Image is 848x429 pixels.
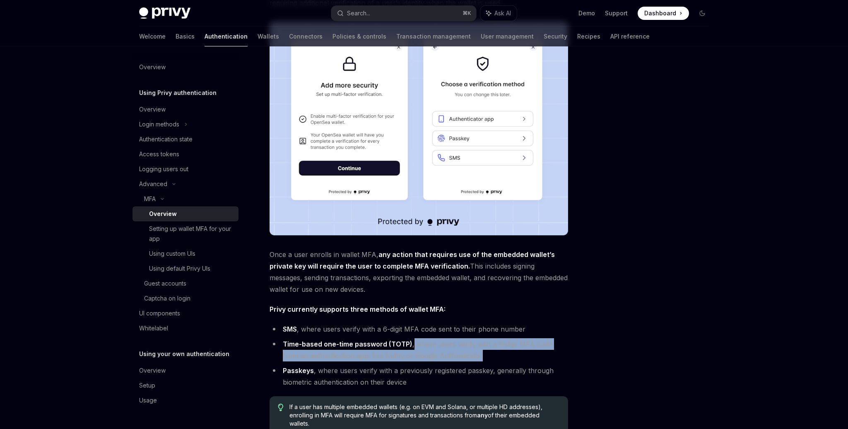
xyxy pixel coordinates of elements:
[283,366,314,375] strong: Passkeys
[139,323,168,333] div: Whitelabel
[463,10,471,17] span: ⌘ K
[331,6,476,21] button: Search...⌘K
[149,249,195,259] div: Using custom UIs
[139,349,229,359] h5: Using your own authentication
[132,306,238,321] a: UI components
[132,60,238,75] a: Overview
[149,209,177,219] div: Overview
[132,102,238,117] a: Overview
[605,9,628,17] a: Support
[132,363,238,378] a: Overview
[289,403,560,428] span: If a user has multiple embedded wallets (e.g. on EVM and Solana, or multiple HD addresses), enrol...
[481,27,534,46] a: User management
[644,9,676,17] span: Dashboard
[139,62,166,72] div: Overview
[139,164,188,174] div: Logging users out
[696,7,709,20] button: Toggle dark mode
[578,9,595,17] a: Demo
[132,276,238,291] a: Guest accounts
[347,8,370,18] div: Search...
[139,119,179,129] div: Login methods
[638,7,689,20] a: Dashboard
[176,27,195,46] a: Basics
[480,6,517,21] button: Ask AI
[270,338,568,361] li: , where users verify with a 6-digit MFA code from an authentication app, like Authy or Google Aut...
[610,27,650,46] a: API reference
[149,224,234,244] div: Setting up wallet MFA for your app
[132,291,238,306] a: Captcha on login
[283,340,412,348] strong: Time-based one-time password (TOTP)
[205,27,248,46] a: Authentication
[132,206,238,221] a: Overview
[270,365,568,388] li: , where users verify with a previously registered passkey, generally through biometric authentica...
[144,279,186,288] div: Guest accounts
[132,147,238,162] a: Access tokens
[258,27,279,46] a: Wallets
[132,221,238,246] a: Setting up wallet MFA for your app
[132,378,238,393] a: Setup
[289,27,323,46] a: Connectors
[139,88,217,98] h5: Using Privy authentication
[144,194,156,204] div: MFA
[139,308,180,318] div: UI components
[139,366,166,376] div: Overview
[494,9,511,17] span: Ask AI
[132,132,238,147] a: Authentication state
[132,321,238,336] a: Whitelabel
[477,412,488,419] strong: any
[132,261,238,276] a: Using default Privy UIs
[283,325,297,333] strong: SMS
[139,395,157,405] div: Usage
[270,22,568,235] img: images/MFA.png
[270,249,568,295] span: Once a user enrolls in wallet MFA, This includes signing messages, sending transactions, exportin...
[139,134,193,144] div: Authentication state
[132,246,238,261] a: Using custom UIs
[139,104,166,114] div: Overview
[396,27,471,46] a: Transaction management
[270,323,568,335] li: , where users verify with a 6-digit MFA code sent to their phone number
[544,27,567,46] a: Security
[278,404,284,411] svg: Tip
[139,7,190,19] img: dark logo
[332,27,386,46] a: Policies & controls
[144,293,190,303] div: Captcha on login
[270,250,555,270] strong: any action that requires use of the embedded wallet’s private key will require the user to comple...
[149,264,210,274] div: Using default Privy UIs
[132,393,238,408] a: Usage
[270,305,446,313] strong: Privy currently supports three methods of wallet MFA:
[139,27,166,46] a: Welcome
[139,149,179,159] div: Access tokens
[139,381,155,390] div: Setup
[132,162,238,177] a: Logging users out
[139,179,167,189] div: Advanced
[577,27,600,46] a: Recipes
